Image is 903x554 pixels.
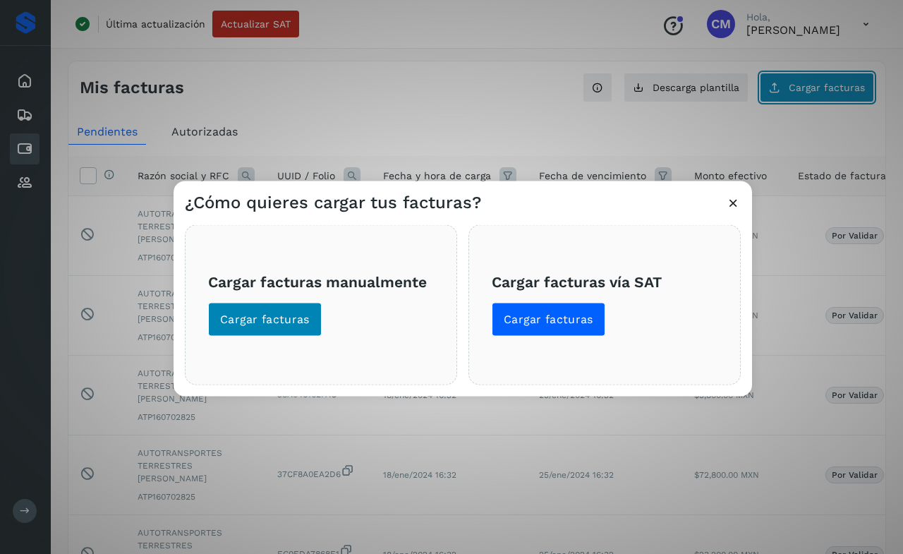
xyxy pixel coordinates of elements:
[220,311,310,327] span: Cargar facturas
[492,273,717,291] h3: Cargar facturas vía SAT
[185,192,481,212] h3: ¿Cómo quieres cargar tus facturas?
[208,273,434,291] h3: Cargar facturas manualmente
[492,302,605,336] button: Cargar facturas
[504,311,593,327] span: Cargar facturas
[208,302,322,336] button: Cargar facturas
